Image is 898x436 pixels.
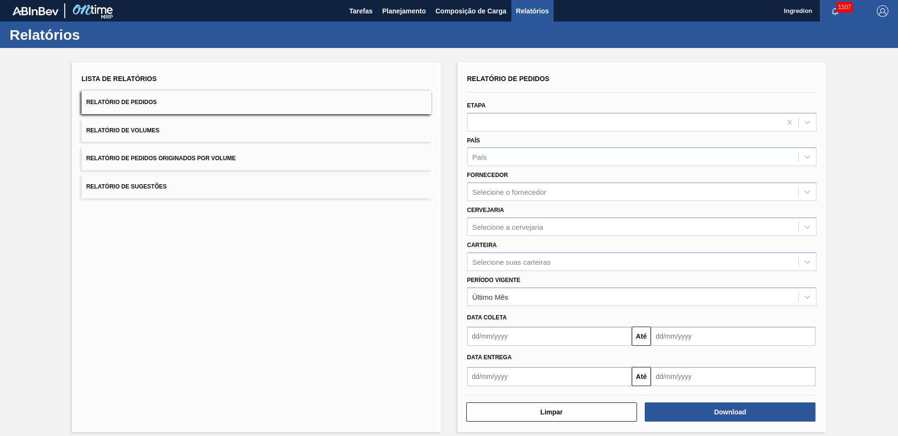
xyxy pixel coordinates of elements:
input: dd/mm/yyyy [651,367,815,386]
label: Carteira [467,242,497,248]
button: Relatório de Pedidos Originados por Volume [82,147,431,170]
span: Tarefas [349,5,373,17]
button: Relatório de Pedidos [82,91,431,114]
button: Até [632,327,651,346]
div: País [473,153,487,161]
span: Lista de Relatórios [82,75,157,82]
img: Logout [877,5,888,17]
span: Planejamento [382,5,426,17]
label: Cervejaria [467,207,504,213]
span: Data entrega [467,354,512,361]
button: Notificações [820,4,851,18]
span: Relatório de Pedidos [86,99,157,106]
span: 1507 [836,2,853,12]
input: dd/mm/yyyy [651,327,815,346]
button: Até [632,367,651,386]
img: TNhmsLtSVTkK8tSr43FrP2fwEKptu5GPRR3wAAAABJRU5ErkJggg== [12,7,59,15]
span: Data coleta [467,314,507,321]
span: Relatório de Volumes [86,127,159,134]
div: Selecione o fornecedor [473,188,546,196]
button: Relatório de Sugestões [82,175,431,199]
input: dd/mm/yyyy [467,367,632,386]
div: Último Mês [473,293,508,301]
label: Etapa [467,102,486,109]
h1: Relatórios [10,29,180,40]
label: País [467,137,480,144]
label: Período Vigente [467,277,520,283]
span: Relatório de Pedidos Originados por Volume [86,155,236,162]
button: Relatório de Volumes [82,119,431,142]
span: Relatórios [516,5,549,17]
button: Download [645,402,815,422]
label: Fornecedor [467,172,508,178]
div: Selecione suas carteiras [473,258,551,266]
button: Limpar [466,402,637,422]
span: Relatório de Pedidos [467,75,550,82]
span: Composição de Carga [436,5,507,17]
div: Selecione a cervejaria [473,223,544,231]
input: dd/mm/yyyy [467,327,632,346]
span: Relatório de Sugestões [86,183,167,190]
